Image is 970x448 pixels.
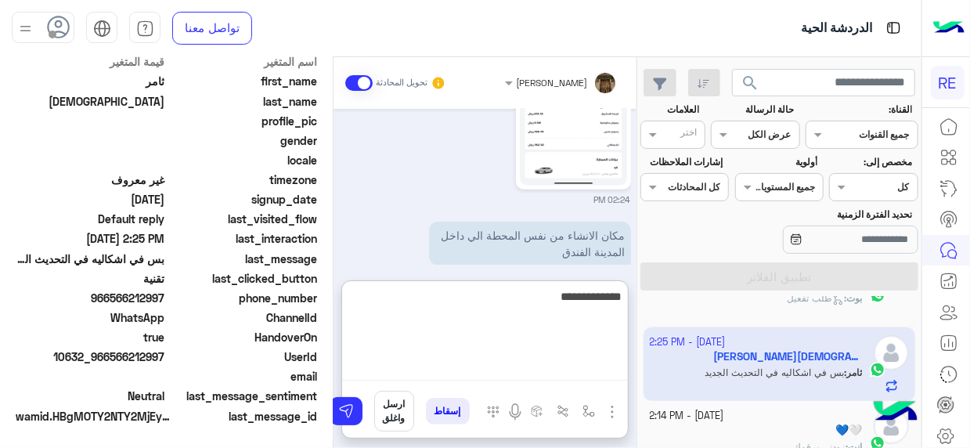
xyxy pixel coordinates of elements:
span: null [16,132,165,149]
span: last_message [168,251,318,267]
span: null [16,152,165,168]
span: 2025-10-12T11:25:01.987Z [16,230,165,247]
p: 12/10/2025, 2:24 PM [429,222,631,266]
span: قيمة المتغير [16,53,165,70]
button: ارسل واغلق [374,391,414,432]
button: تطبيق الفلاتر [640,262,918,291]
span: last_name [168,93,318,110]
img: hulul-logo.png [868,385,923,440]
label: مخصص إلى: [831,155,912,169]
img: select flow [582,405,595,417]
span: ثامر [16,73,165,89]
span: timezone [168,172,318,188]
span: last_clicked_button [168,270,318,287]
label: إشارات الملاحظات [642,155,723,169]
small: 02:24 PM [594,193,631,206]
span: UserId [168,349,318,365]
span: last_message_id [175,408,317,425]
button: إسقاط [426,398,470,425]
img: send attachment [603,403,622,421]
img: Trigger scenario [557,405,569,417]
label: تحديد الفترة الزمنية [737,208,912,222]
label: العلامات [642,103,699,117]
span: wamid.HBgMOTY2NTY2MjEyOTk3FQIAEhgUM0FEOUNCQzg0OTlDQ0I1MDI1MjkA [16,408,172,425]
h5: 💙🤍 [835,424,862,437]
label: حالة الرسالة [713,103,794,117]
img: Logo [933,12,965,45]
span: اسم المتغير [168,53,318,70]
span: gender [168,132,318,149]
span: طلب تفعيل [787,292,844,304]
span: last_message_sentiment [168,388,318,404]
span: بس في اشكاليه في التحديث الجديد [16,251,165,267]
span: signup_date [168,191,318,208]
span: locale [168,152,318,168]
span: [PERSON_NAME] [517,77,588,89]
span: غير معروف [16,172,165,188]
span: null [16,368,165,385]
span: email [168,368,318,385]
button: select flow [576,399,602,425]
div: اختر [680,125,699,143]
span: 966566212997 [16,290,165,306]
span: Default reply [16,211,165,227]
label: القناة: [808,103,913,117]
span: search [741,74,760,92]
a: تواصل معنا [172,12,252,45]
span: 10632_966566212997 [16,349,165,365]
span: الله [16,93,165,110]
span: last_interaction [168,230,318,247]
span: 0 [16,388,165,404]
small: تحويل المحادثة [376,77,427,89]
img: create order [531,405,543,417]
img: profile [16,19,35,38]
img: send voice note [506,403,525,421]
span: true [16,329,165,345]
img: send message [338,403,354,419]
span: ChannelId [168,309,318,326]
span: 2024-09-24T08:17:49.533Z [16,191,165,208]
span: profile_pic [168,113,318,129]
button: Trigger scenario [550,399,576,425]
a: tab [129,12,160,45]
span: phone_number [168,290,318,306]
span: HandoverOn [168,329,318,345]
span: تقنية [16,270,165,287]
button: create order [525,399,550,425]
span: 2 [16,309,165,326]
img: make a call [487,406,499,418]
b: : [844,292,862,304]
small: [DATE] - 2:14 PM [650,409,724,424]
span: last_visited_flow [168,211,318,227]
img: tab [884,18,903,38]
span: بوت [846,292,862,304]
button: search [732,69,770,103]
span: first_name [168,73,318,89]
label: أولوية [737,155,817,169]
p: الدردشة الحية [801,18,872,39]
img: tab [93,20,111,38]
img: tab [136,20,154,38]
div: RE [931,66,965,99]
